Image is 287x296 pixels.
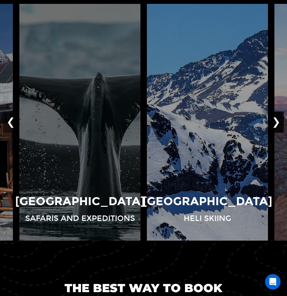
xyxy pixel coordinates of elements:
p: [GEOGRAPHIC_DATA] [143,193,272,210]
button: ❮ [3,111,18,133]
p: Safaris and Expeditions [25,213,135,224]
p: Heli Skiing [184,213,231,224]
p: [GEOGRAPHIC_DATA] [15,193,145,210]
button: ❯ [269,111,284,133]
div: Open Intercom Messenger [265,274,281,290]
